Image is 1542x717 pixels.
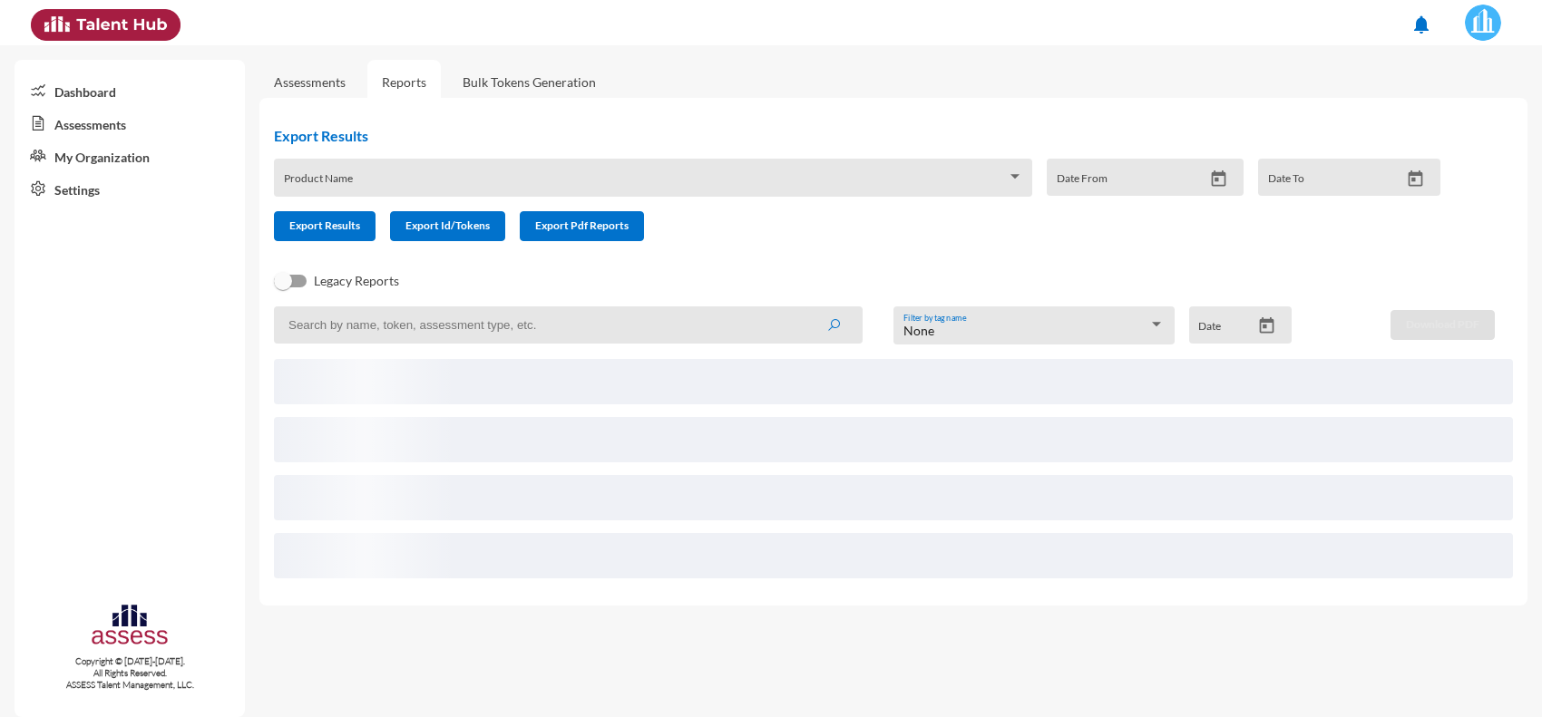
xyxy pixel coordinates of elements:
mat-icon: notifications [1410,14,1432,35]
span: Download PDF [1406,317,1479,331]
button: Export Results [274,211,376,241]
a: Assessments [274,74,346,90]
h2: Export Results [274,127,1455,144]
a: Reports [367,60,441,104]
input: Search by name, token, assessment type, etc. [274,306,863,344]
span: Export Pdf Reports [535,218,629,232]
a: Dashboard [15,74,245,107]
button: Open calendar [1251,316,1283,335]
button: Open calendar [1203,170,1235,189]
a: Assessments [15,107,245,140]
p: Copyright © [DATE]-[DATE]. All Rights Reserved. ASSESS Talent Management, LLC. [15,655,245,691]
a: Bulk Tokens Generation [448,60,610,104]
span: Legacy Reports [314,270,399,292]
span: Export Id/Tokens [405,218,490,232]
span: Export Results [289,218,360,232]
button: Export Pdf Reports [520,211,644,241]
span: None [903,323,934,338]
a: Settings [15,172,245,205]
a: My Organization [15,140,245,172]
button: Export Id/Tokens [390,211,505,241]
img: assesscompany-logo.png [90,602,171,652]
button: Open calendar [1400,170,1431,189]
button: Download PDF [1391,310,1495,340]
